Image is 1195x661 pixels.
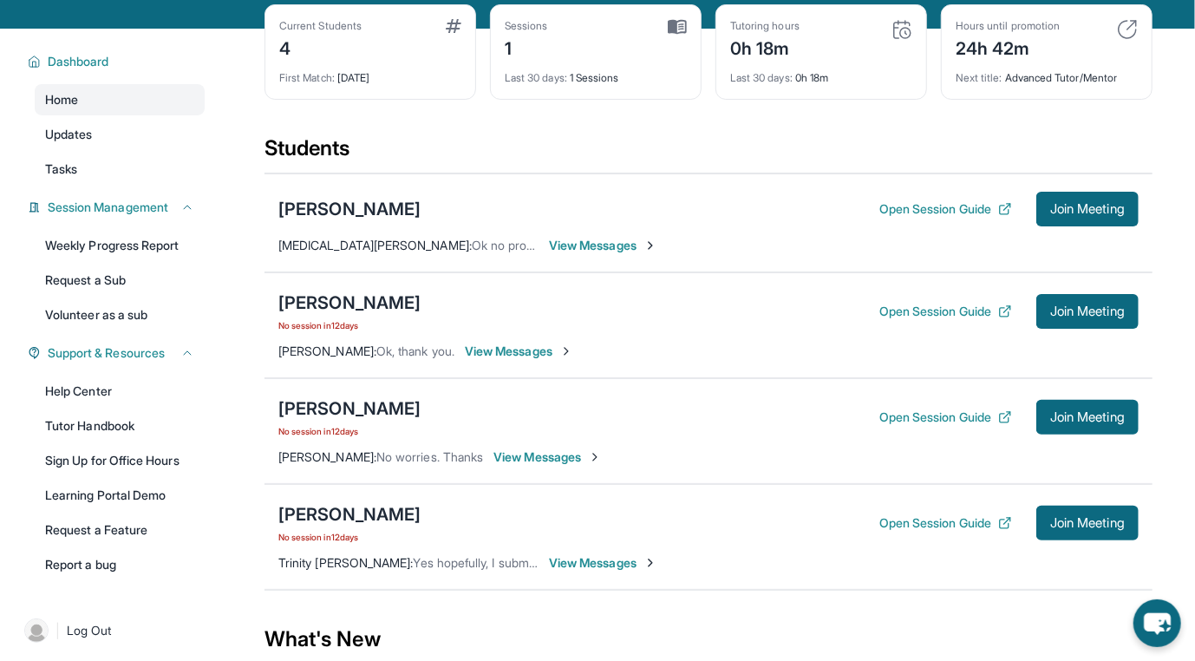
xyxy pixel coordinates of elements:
[879,514,1012,532] button: Open Session Guide
[35,84,205,115] a: Home
[505,71,567,84] span: Last 30 days :
[45,91,78,108] span: Home
[48,344,165,362] span: Support & Resources
[278,424,421,438] span: No session in 12 days
[730,61,912,85] div: 0h 18m
[730,19,800,33] div: Tutoring hours
[17,612,205,650] a: |Log Out
[1050,412,1125,422] span: Join Meeting
[376,344,454,358] span: Ok, thank you.
[956,19,1060,33] div: Hours until promotion
[549,237,657,254] span: View Messages
[879,303,1012,320] button: Open Session Guide
[730,33,800,61] div: 0h 18m
[35,445,205,476] a: Sign Up for Office Hours
[879,409,1012,426] button: Open Session Guide
[730,71,793,84] span: Last 30 days :
[278,530,421,544] span: No session in 12 days
[446,19,461,33] img: card
[35,154,205,185] a: Tasks
[956,71,1002,84] span: Next title :
[879,200,1012,218] button: Open Session Guide
[493,448,602,466] span: View Messages
[278,396,421,421] div: [PERSON_NAME]
[35,480,205,511] a: Learning Portal Demo
[35,410,205,442] a: Tutor Handbook
[278,197,421,221] div: [PERSON_NAME]
[956,33,1060,61] div: 24h 42m
[668,19,687,35] img: card
[956,61,1138,85] div: Advanced Tutor/Mentor
[279,33,362,61] div: 4
[264,134,1153,173] div: Students
[549,554,657,572] span: View Messages
[1050,204,1125,214] span: Join Meeting
[278,291,421,315] div: [PERSON_NAME]
[1036,294,1139,329] button: Join Meeting
[278,318,421,332] span: No session in 12 days
[278,449,376,464] span: [PERSON_NAME] :
[414,555,1043,570] span: Yes hopefully, I submitted a ticket and so it should be looked at soon. I will keep you updated, ...
[41,344,194,362] button: Support & Resources
[35,119,205,150] a: Updates
[278,555,414,570] span: Trinity [PERSON_NAME] :
[279,71,335,84] span: First Match :
[891,19,912,40] img: card
[505,61,687,85] div: 1 Sessions
[278,238,472,252] span: [MEDICAL_DATA][PERSON_NAME] :
[35,299,205,330] a: Volunteer as a sub
[35,376,205,407] a: Help Center
[643,556,657,570] img: Chevron-Right
[1050,306,1125,317] span: Join Meeting
[1036,506,1139,540] button: Join Meeting
[643,239,657,252] img: Chevron-Right
[1036,192,1139,226] button: Join Meeting
[35,549,205,580] a: Report a bug
[35,514,205,546] a: Request a Feature
[505,33,548,61] div: 1
[41,53,194,70] button: Dashboard
[279,61,461,85] div: [DATE]
[376,449,483,464] span: No worries. Thanks
[279,19,362,33] div: Current Students
[465,343,573,360] span: View Messages
[1117,19,1138,40] img: card
[41,199,194,216] button: Session Management
[24,618,49,643] img: user-img
[472,238,554,252] span: Ok no problem
[45,126,93,143] span: Updates
[559,344,573,358] img: Chevron-Right
[278,344,376,358] span: [PERSON_NAME] :
[1133,599,1181,647] button: chat-button
[67,622,112,639] span: Log Out
[588,450,602,464] img: Chevron-Right
[35,265,205,296] a: Request a Sub
[1050,518,1125,528] span: Join Meeting
[35,230,205,261] a: Weekly Progress Report
[1036,400,1139,435] button: Join Meeting
[48,199,168,216] span: Session Management
[278,502,421,527] div: [PERSON_NAME]
[45,160,77,178] span: Tasks
[505,19,548,33] div: Sessions
[48,53,109,70] span: Dashboard
[56,620,60,641] span: |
